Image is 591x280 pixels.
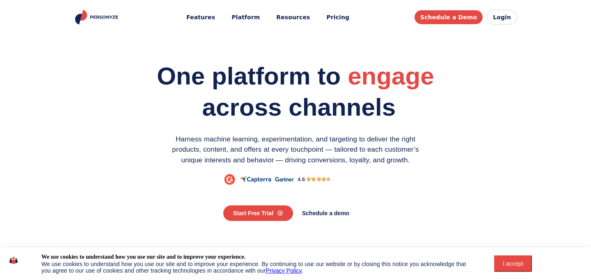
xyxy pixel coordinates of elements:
[162,134,429,166] p: Harness machine learning, experimentation, and targeting to deliver the right products, content, ...
[306,175,311,183] i: 
[487,10,517,25] a: Login
[494,255,532,272] button: I accept
[298,175,305,184] div: 4.6
[306,175,331,183] div: 4.5/5
[321,175,326,183] i: 
[223,205,293,221] a: Start Free Trial
[41,261,476,274] div: We use cookies to understand how you use our site and to improve your experience. By continuing t...
[41,253,245,261] div: We use cookies to understand how you use our site and to improve your experience.
[9,253,18,267] img: icon
[74,10,121,25] img: Personyze
[302,210,349,216] span: Schedule a demo
[181,10,355,25] nav: Main menu
[266,267,302,274] a: Privacy Policy
[270,10,316,25] button: Resources
[499,260,527,267] div: I accept
[202,93,396,121] span: across channels
[415,10,483,24] a: Schedule a Demo
[226,10,266,25] a: Platform
[316,175,321,183] i: 
[66,4,525,31] header: Personyze site header
[181,10,221,25] button: Features
[233,210,273,216] span: Start Free Trial
[311,175,316,183] i: 
[326,175,331,183] i: 
[157,62,341,90] span: One platform to
[74,10,121,25] a: Personyze home
[321,10,355,25] a: Pricing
